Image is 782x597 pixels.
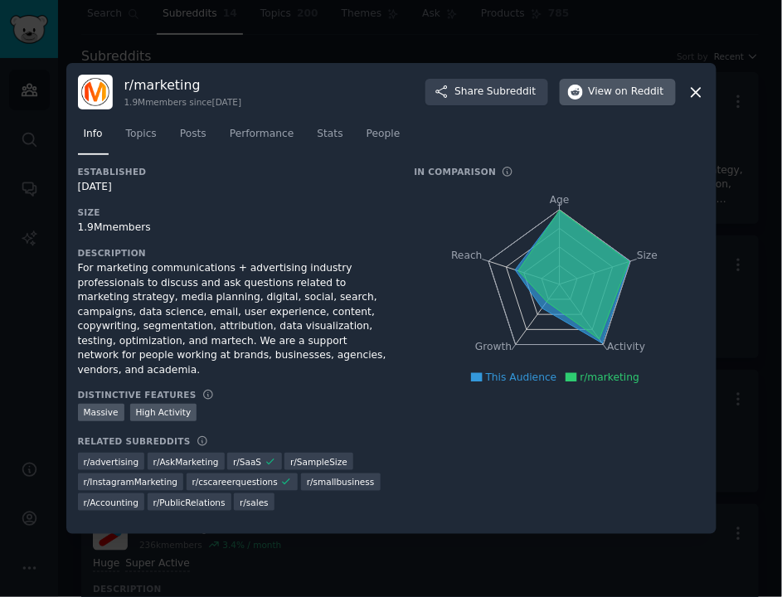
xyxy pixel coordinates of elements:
div: High Activity [130,404,197,421]
tspan: Growth [475,341,512,352]
div: Massive [78,404,124,421]
span: r/ AskMarketing [153,456,219,468]
tspan: Activity [607,341,645,352]
div: 1.9M members since [DATE] [124,96,242,108]
a: Performance [224,121,300,155]
tspan: Age [550,194,570,206]
span: Share [454,85,536,99]
h3: Distinctive Features [78,389,197,400]
span: r/ InstagramMarketing [84,476,178,488]
h3: Size [78,206,391,218]
span: Performance [230,127,294,142]
h3: r/ marketing [124,76,242,94]
button: ShareSubreddit [425,79,547,105]
span: r/ sales [240,497,269,508]
span: r/ SaaS [233,456,261,468]
a: Stats [312,121,349,155]
h3: Established [78,166,391,177]
tspan: Reach [451,250,483,262]
a: Topics [120,121,163,155]
h3: In Comparison [415,166,497,177]
div: 1.9M members [78,221,391,235]
span: r/ smallbusiness [307,476,375,488]
span: r/ advertising [84,456,139,468]
span: Topics [126,127,157,142]
span: on Reddit [615,85,663,99]
span: r/ cscareerquestions [192,476,278,488]
span: People [367,127,401,142]
span: r/ Accounting [84,497,139,508]
span: r/ SampleSize [290,456,347,468]
span: r/marketing [580,371,640,383]
h3: Description [78,247,391,259]
span: View [589,85,664,99]
span: Posts [180,127,206,142]
a: People [361,121,406,155]
a: Info [78,121,109,155]
tspan: Size [637,250,658,262]
span: Info [84,127,103,142]
span: Subreddit [487,85,536,99]
button: Viewon Reddit [560,79,676,105]
span: This Audience [486,371,557,383]
a: Posts [174,121,212,155]
div: For marketing communications + advertising industry professionals to discuss and ask questions re... [78,261,391,377]
span: Stats [318,127,343,142]
h3: Related Subreddits [78,435,191,447]
span: r/ PublicRelations [153,497,226,508]
div: [DATE] [78,180,391,195]
img: marketing [78,75,113,109]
